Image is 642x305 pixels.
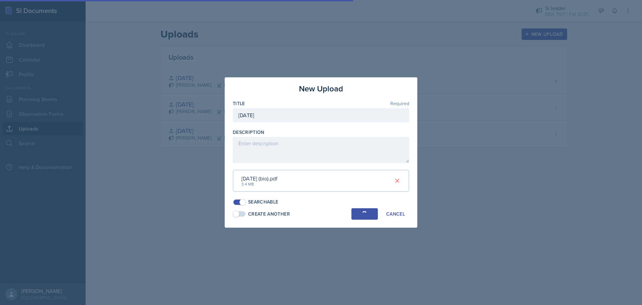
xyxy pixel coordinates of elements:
label: Title [233,100,245,107]
input: Enter title [233,108,409,122]
label: Description [233,129,264,136]
div: 3.4 MB [241,181,278,187]
div: Cancel [386,211,405,217]
div: Create Another [248,211,290,218]
div: [DATE] (bio).pdf [241,174,278,182]
button: Cancel [382,208,409,220]
span: Required [390,101,409,106]
h3: New Upload [299,83,343,95]
div: Searchable [248,199,279,206]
